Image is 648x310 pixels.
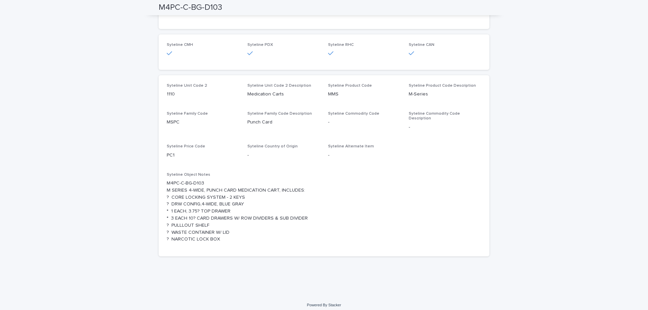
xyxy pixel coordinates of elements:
h2: M4PC-C-BG-D103 [159,3,222,12]
p: - [409,124,481,131]
span: Syteline Unit Code 2 [167,84,207,88]
p: M4PC-C-BG-D103 M SERIES 4-WIDE, PUNCH CARD MEDICATION CART, INCLUDES: ? CORE LOCKING SYSTEM - 2 K... [167,180,481,243]
span: Syteline Alternate Item [328,144,374,148]
span: Syteline Unit Code 2 Description [247,84,311,88]
p: Medication Carts [247,91,320,98]
p: PC1 [167,152,239,159]
a: Powered By Stacker [307,303,341,307]
span: Syteline Country of Origin [247,144,298,148]
p: Punch Card [247,119,320,126]
span: Syteline Price Code [167,144,205,148]
span: Syteline CAN [409,43,434,47]
p: - [328,152,401,159]
span: Syteline RHC [328,43,354,47]
p: MMS [328,91,401,98]
span: Syteline Product Code Description [409,84,476,88]
span: Syteline Family Code [167,112,208,116]
p: MSPC [167,119,239,126]
span: Syteline Product Code [328,84,372,88]
p: - [328,119,401,126]
span: Syteline PDX [247,43,273,47]
span: Syteline CMH [167,43,193,47]
p: M-Series [409,91,481,98]
p: - [247,152,320,159]
span: Syteline Commodity Code [328,112,379,116]
span: Syteline Object Notes [167,173,210,177]
span: Syteline Family Code Description [247,112,312,116]
p: 1110 [167,91,239,98]
span: Syteline Commodity Code Description [409,112,460,120]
